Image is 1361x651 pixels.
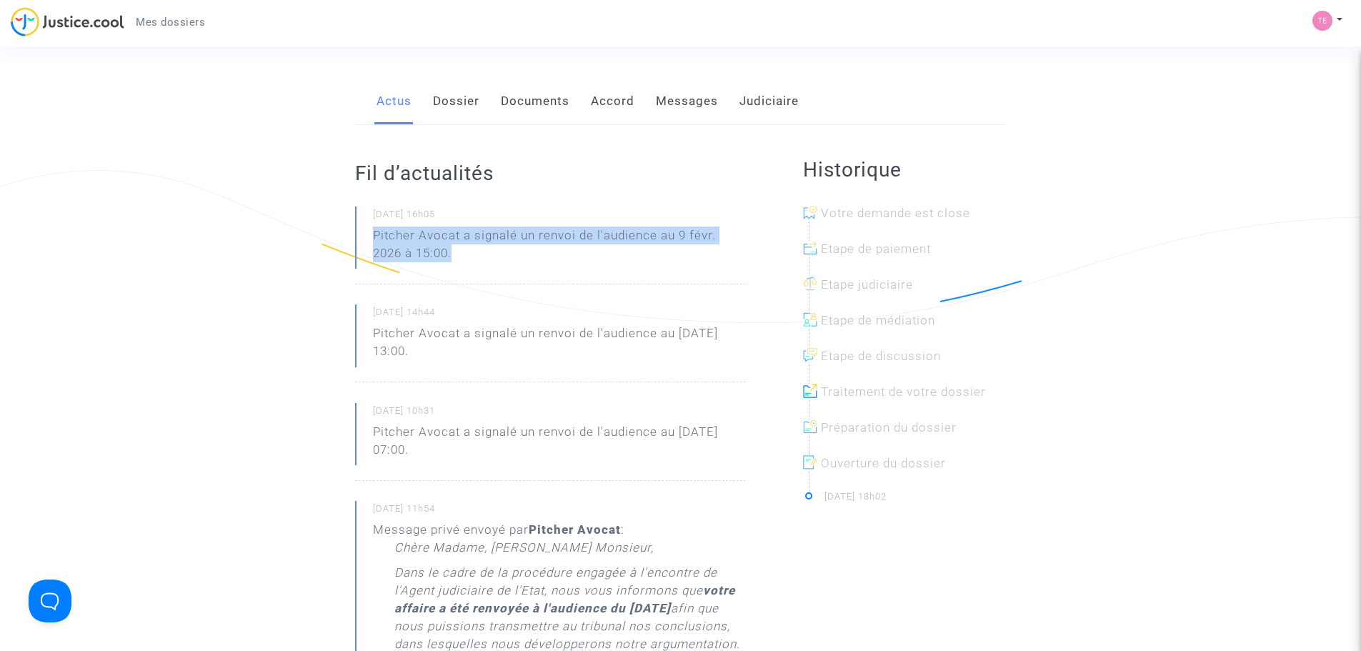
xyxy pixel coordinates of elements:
[394,539,654,564] p: Chère Madame, [PERSON_NAME] Monsieur,
[656,78,718,125] a: Messages
[803,157,1006,182] h2: Historique
[11,7,124,36] img: jc-logo.svg
[1312,11,1332,31] img: 4708ccdb7e63526285c945056881a546
[373,324,746,367] p: Pitcher Avocat a signalé un renvoi de l'audience au [DATE] 13:00.
[355,161,746,186] h2: Fil d’actualités
[124,11,216,33] a: Mes dossiers
[373,208,746,227] small: [DATE] 16h05
[433,78,479,125] a: Dossier
[373,502,746,521] small: [DATE] 11h54
[373,227,746,269] p: Pitcher Avocat a signalé un renvoi de l'audience au 9 févr. 2026 à 15:00.
[373,423,746,466] p: Pitcher Avocat a signalé un renvoi de l'audience au [DATE] 07:00.
[739,78,799,125] a: Judiciaire
[377,78,412,125] a: Actus
[501,78,569,125] a: Documents
[373,306,746,324] small: [DATE] 14h44
[373,404,746,423] small: [DATE] 10h31
[529,522,621,537] b: Pitcher Avocat
[821,206,970,220] span: Votre demande est close
[591,78,634,125] a: Accord
[136,16,205,29] span: Mes dossiers
[29,580,71,622] iframe: Help Scout Beacon - Open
